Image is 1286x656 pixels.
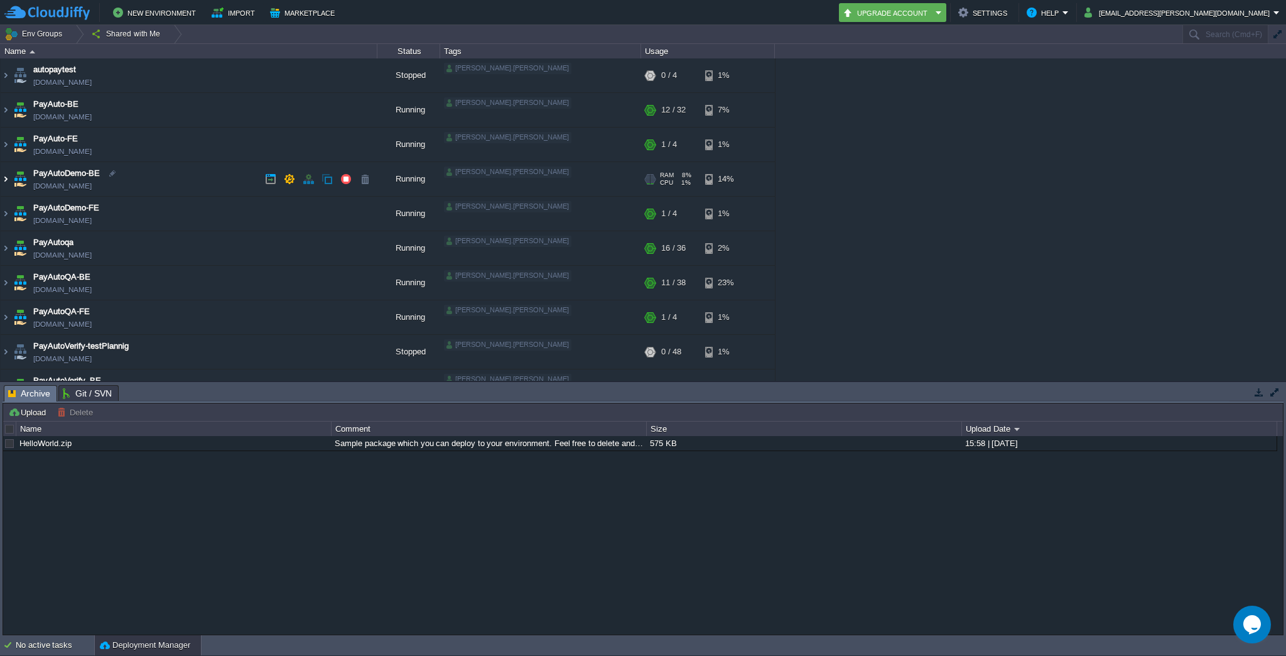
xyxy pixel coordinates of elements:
button: Upload [8,407,50,418]
img: AMDAwAAAACH5BAEAAAAALAAAAAABAAEAAAICRAEAOw== [11,335,29,369]
div: 3% [705,369,746,403]
div: Name [1,44,377,58]
div: 2% [705,231,746,265]
img: AMDAwAAAACH5BAEAAAAALAAAAAABAAEAAAICRAEAOw== [11,197,29,231]
button: Help [1027,5,1062,20]
img: AMDAwAAAACH5BAEAAAAALAAAAAABAAEAAAICRAEAOw== [1,266,11,300]
a: [DOMAIN_NAME] [33,249,92,261]
img: AMDAwAAAACH5BAEAAAAALAAAAAABAAEAAAICRAEAOw== [11,162,29,196]
div: Running [377,231,440,265]
a: [DOMAIN_NAME] [33,318,92,331]
div: 0 / 48 [661,335,681,369]
a: PayAuto-BE [33,98,78,111]
div: [PERSON_NAME].[PERSON_NAME] [444,201,571,212]
img: AMDAwAAAACH5BAEAAAAALAAAAAABAAEAAAICRAEAOw== [30,50,35,53]
div: 1% [705,58,746,92]
div: Stopped [377,335,440,369]
div: 1% [705,128,746,161]
a: [DOMAIN_NAME] [33,214,92,227]
a: PayAutoQA-BE [33,271,90,283]
a: [DOMAIN_NAME] [33,353,92,365]
div: [PERSON_NAME].[PERSON_NAME] [444,236,571,247]
a: [DOMAIN_NAME] [33,111,92,123]
a: [DOMAIN_NAME] [33,180,92,192]
a: [DOMAIN_NAME] [33,76,92,89]
iframe: chat widget [1233,606,1273,643]
a: PayAutoDemo-BE [33,167,100,180]
div: Running [377,162,440,196]
a: PayAutoQA-FE [33,305,90,318]
span: PayAutoDemo-FE [33,202,99,214]
div: 12 / 32 [661,93,686,127]
a: HelloWorld.zip [19,439,72,448]
div: 575 KB [647,436,961,451]
div: Size [647,422,961,436]
img: AMDAwAAAACH5BAEAAAAALAAAAAABAAEAAAICRAEAOw== [11,93,29,127]
span: Git / SVN [63,386,112,401]
div: 11 / 32 [661,369,686,403]
img: AMDAwAAAACH5BAEAAAAALAAAAAABAAEAAAICRAEAOw== [1,128,11,161]
div: [PERSON_NAME].[PERSON_NAME] [444,132,571,143]
div: 16 / 36 [661,231,686,265]
div: Sample package which you can deploy to your environment. Feel free to delete and upload a package... [332,436,646,451]
a: [DOMAIN_NAME] [33,145,92,158]
a: PayAuto-FE [33,133,78,145]
span: RAM [660,172,674,179]
button: New Environment [113,5,200,20]
img: AMDAwAAAACH5BAEAAAAALAAAAAABAAEAAAICRAEAOw== [1,335,11,369]
div: 1 / 4 [661,197,677,231]
div: Name [17,422,331,436]
div: Running [377,300,440,334]
div: 11 / 38 [661,266,686,300]
img: AMDAwAAAACH5BAEAAAAALAAAAAABAAEAAAICRAEAOw== [1,197,11,231]
a: PayAutoVerify-testPlannig [33,340,129,353]
img: AMDAwAAAACH5BAEAAAAALAAAAAABAAEAAAICRAEAOw== [11,58,29,92]
img: CloudJiffy [4,5,90,21]
a: PayAutoqa [33,236,73,249]
div: Running [377,369,440,403]
div: 15:58 | [DATE] [962,436,1276,451]
img: AMDAwAAAACH5BAEAAAAALAAAAAABAAEAAAICRAEAOw== [1,369,11,403]
div: [PERSON_NAME].[PERSON_NAME] [444,374,571,385]
div: Tags [441,44,640,58]
div: [PERSON_NAME].[PERSON_NAME] [444,97,571,109]
img: AMDAwAAAACH5BAEAAAAALAAAAAABAAEAAAICRAEAOw== [11,231,29,265]
button: Deployment Manager [100,639,190,652]
div: Running [377,197,440,231]
div: 0 / 4 [661,58,677,92]
div: Upload Date [963,422,1277,436]
button: [EMAIL_ADDRESS][PERSON_NAME][DOMAIN_NAME] [1084,5,1273,20]
div: [PERSON_NAME].[PERSON_NAME] [444,339,571,351]
a: autopaytest [33,63,76,76]
a: PayAutoVerify_BE [33,374,101,387]
button: Import [212,5,259,20]
div: Status [378,44,440,58]
img: AMDAwAAAACH5BAEAAAAALAAAAAABAAEAAAICRAEAOw== [11,369,29,403]
img: AMDAwAAAACH5BAEAAAAALAAAAAABAAEAAAICRAEAOw== [11,266,29,300]
img: AMDAwAAAACH5BAEAAAAALAAAAAABAAEAAAICRAEAOw== [11,128,29,161]
img: AMDAwAAAACH5BAEAAAAALAAAAAABAAEAAAICRAEAOw== [1,93,11,127]
div: [PERSON_NAME].[PERSON_NAME] [444,167,571,178]
img: AMDAwAAAACH5BAEAAAAALAAAAAABAAEAAAICRAEAOw== [1,162,11,196]
div: Stopped [377,58,440,92]
div: 1% [705,300,746,334]
button: Upgrade Account [843,5,932,20]
button: Env Groups [4,25,67,43]
div: Running [377,128,440,161]
div: 14% [705,162,746,196]
div: Running [377,266,440,300]
div: [PERSON_NAME].[PERSON_NAME] [444,63,571,74]
div: 1% [705,197,746,231]
div: 7% [705,93,746,127]
button: Marketplace [270,5,338,20]
div: No active tasks [16,635,94,655]
button: Delete [57,407,97,418]
div: [PERSON_NAME].[PERSON_NAME] [444,270,571,282]
div: Comment [332,422,646,436]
